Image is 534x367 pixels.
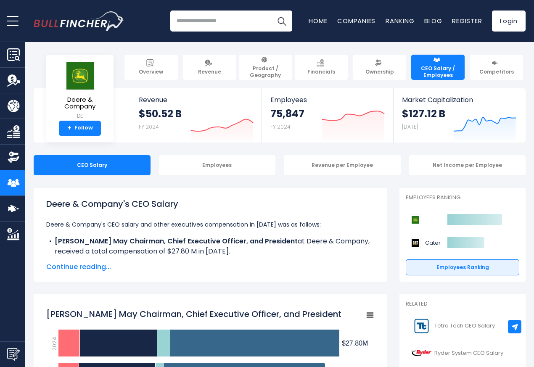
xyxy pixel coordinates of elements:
a: Ownership [353,55,406,80]
small: FY 2024 [270,123,291,130]
li: at Deere & Company, received a total compensation of $27.80 M in [DATE]. [46,236,374,256]
a: Tetra Tech CEO Salary [406,314,519,338]
p: Deere & Company's CEO salary and other executives compensation in [DATE] was as follows: [46,219,374,230]
strong: 75,847 [270,107,304,120]
small: [DATE] [402,123,418,130]
img: Caterpillar competitors logo [410,238,421,248]
span: Financials [307,69,335,75]
span: Tetra Tech CEO Salary [434,322,495,330]
a: Employees Ranking [406,259,519,275]
span: Ryder System CEO Salary [434,350,503,357]
p: Related [406,301,519,308]
a: Revenue [183,55,236,80]
small: FY 2024 [139,123,159,130]
strong: $127.12 B [402,107,445,120]
a: Employees 75,847 FY 2024 [262,88,393,143]
a: CEO Salary / Employees [411,55,465,80]
p: Employees Ranking [406,194,519,201]
a: Revenue $50.52 B FY 2024 [130,88,262,143]
strong: + [67,124,71,132]
span: Revenue [139,96,254,104]
a: Caterpillar [410,238,441,248]
tspan: $27.80M [342,340,368,347]
span: Ownership [365,69,394,75]
a: Blog [424,16,442,25]
span: Revenue [198,69,221,75]
div: CEO Salary [34,155,151,175]
a: Market Capitalization $127.12 B [DATE] [394,88,525,143]
img: Deere & Company competitors logo [410,214,421,225]
div: Net Income per Employee [409,155,526,175]
span: Employees [270,96,384,104]
a: Competitors [470,55,523,80]
div: Employees [159,155,276,175]
img: R logo [411,344,432,363]
a: Deere & Company DE [53,61,107,121]
div: Revenue per Employee [284,155,401,175]
a: Overview [124,55,178,80]
text: 2024 [50,337,58,351]
a: Financials [295,55,348,80]
h1: Deere & Company's CEO Salary [46,198,374,210]
b: [PERSON_NAME] May Chairman, Chief Executive Officer, and President [55,236,298,246]
tspan: [PERSON_NAME] May Chairman, Chief Executive Officer, and President [46,308,341,320]
img: Bullfincher logo [34,11,124,31]
span: Competitors [479,69,514,75]
a: Product / Geography [239,55,292,80]
a: Go to homepage [34,11,124,31]
a: +Follow [59,121,101,136]
span: CEO Salary / Employees [415,65,461,78]
span: Overview [139,69,163,75]
a: Ranking [386,16,414,25]
span: Continue reading... [46,262,374,272]
img: TTEK logo [411,317,432,335]
strong: $50.52 B [139,107,182,120]
span: Caterpillar [425,239,467,247]
span: Product / Geography [243,65,288,78]
img: Ownership [7,151,20,164]
button: Search [271,11,292,32]
small: DE [53,112,107,120]
a: Login [492,11,526,32]
a: Ryder System CEO Salary [406,342,519,365]
a: Companies [337,16,375,25]
span: Market Capitalization [402,96,516,104]
span: Deere & Company [53,96,107,110]
a: Register [452,16,482,25]
a: Home [309,16,327,25]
